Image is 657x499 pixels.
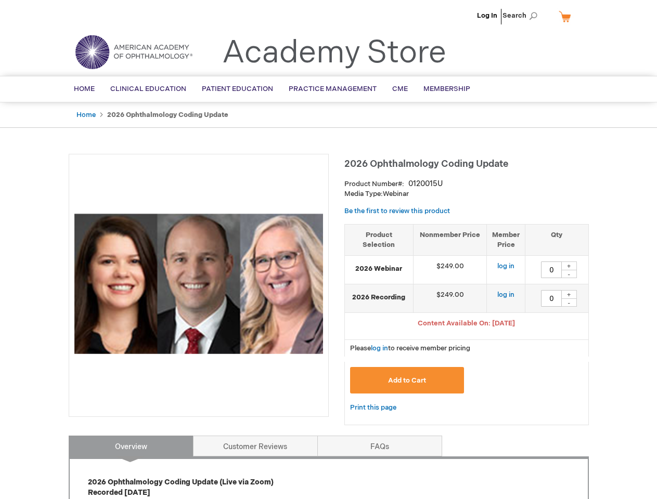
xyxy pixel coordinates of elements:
[414,224,487,255] th: Nonmember Price
[222,34,446,72] a: Academy Store
[76,111,96,119] a: Home
[110,85,186,93] span: Clinical Education
[497,291,514,299] a: log in
[497,262,514,270] a: log in
[414,284,487,313] td: $249.00
[477,11,497,20] a: Log In
[289,85,377,93] span: Practice Management
[487,224,525,255] th: Member Price
[202,85,273,93] span: Patient Education
[561,261,577,270] div: +
[193,436,318,456] a: Customer Reviews
[503,5,542,26] span: Search
[344,207,450,215] a: Be the first to review this product
[350,401,396,414] a: Print this page
[344,190,383,198] strong: Media Type:
[371,344,388,352] a: log in
[418,319,515,327] span: Content Available On: [DATE]
[350,293,408,303] strong: 2026 Recording
[107,111,228,119] strong: 2026 Ophthalmology Coding Update
[525,224,588,255] th: Qty
[317,436,442,456] a: FAQs
[344,189,589,199] p: Webinar
[423,85,470,93] span: Membership
[350,344,470,352] span: Please to receive member pricing
[74,160,323,408] img: 2026 Ophthalmology Coding Update
[561,290,577,299] div: +
[344,180,404,188] strong: Product Number
[541,290,562,307] input: Qty
[345,224,414,255] th: Product Selection
[74,85,95,93] span: Home
[350,367,465,393] button: Add to Cart
[408,179,443,189] div: 0120015U
[392,85,408,93] span: CME
[561,270,577,278] div: -
[561,298,577,307] div: -
[350,264,408,274] strong: 2026 Webinar
[388,376,426,385] span: Add to Cart
[541,261,562,278] input: Qty
[414,256,487,284] td: $249.00
[344,159,508,169] span: 2026 Ophthalmology Coding Update
[69,436,194,456] a: Overview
